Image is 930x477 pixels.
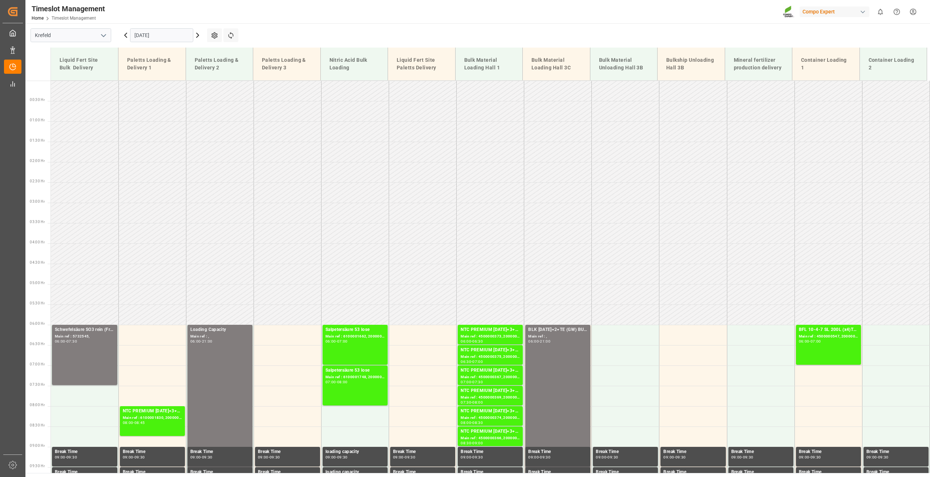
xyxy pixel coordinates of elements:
[461,347,520,354] div: NTC PREMIUM [DATE]+3+TE BULK
[30,444,45,448] span: 09:00 Hr
[123,469,182,476] div: Break Time
[133,421,134,424] div: -
[133,456,134,459] div: -
[268,456,270,459] div: -
[461,395,520,401] div: Main ref : 4500000369, 2000000279
[336,340,337,343] div: -
[461,469,520,476] div: Break Time
[123,448,182,456] div: Break Time
[472,456,483,459] div: 09:30
[30,260,45,264] span: 04:30 Hr
[606,456,607,459] div: -
[461,448,520,456] div: Break Time
[461,428,520,435] div: NTC PREMIUM [DATE]+3+TE BULK
[528,334,587,340] div: Main ref : ,
[325,469,385,476] div: loading capacity
[866,469,926,476] div: Break Time
[799,340,809,343] div: 06:00
[878,456,889,459] div: 09:30
[201,340,202,343] div: -
[30,322,45,326] span: 06:00 Hr
[472,340,483,343] div: 06:30
[471,360,472,363] div: -
[123,408,182,415] div: NTC PREMIUM [DATE]+3+TE 600kg BB
[461,435,520,441] div: Main ref : 4500000366, 2000000279
[325,334,385,340] div: Main ref : 6100001662, 2000001410
[130,28,193,42] input: DD.MM.YYYY
[30,179,45,183] span: 02:30 Hr
[190,456,201,459] div: 09:00
[471,441,472,445] div: -
[123,456,133,459] div: 09:00
[471,380,472,384] div: -
[461,380,471,384] div: 07:00
[472,421,483,424] div: 08:30
[529,53,584,74] div: Bulk Material Loading Hall 3C
[471,340,472,343] div: -
[258,469,317,476] div: Break Time
[872,4,889,20] button: show 0 new notifications
[663,456,674,459] div: 09:00
[336,456,337,459] div: -
[270,456,280,459] div: 09:30
[30,240,45,244] span: 04:00 Hr
[663,53,719,74] div: Bulkship Unloading Hall 3B
[202,340,213,343] div: 21:00
[743,456,753,459] div: 09:30
[800,5,872,19] button: Compo Expert
[66,456,77,459] div: 09:30
[325,326,385,334] div: Salpetersäure 53 lose
[393,456,404,459] div: 09:00
[30,403,45,407] span: 08:00 Hr
[55,326,114,334] div: Schwefelsäure SO3 rein (Frisch-Ware);Schwefelsäure SO3 rein (HG-Standard)
[798,53,854,74] div: Container Loading 1
[596,448,655,456] div: Break Time
[528,340,539,343] div: 06:00
[472,360,483,363] div: 07:00
[30,220,45,224] span: 03:30 Hr
[30,138,45,142] span: 01:30 Hr
[30,118,45,122] span: 01:00 Hr
[30,423,45,427] span: 08:30 Hr
[123,415,182,421] div: Main ref : 6100001830, 2000000347
[65,340,66,343] div: -
[258,456,268,459] div: 09:00
[674,456,675,459] div: -
[30,98,45,102] span: 00:30 Hr
[461,408,520,415] div: NTC PREMIUM [DATE]+3+TE BULK
[55,456,65,459] div: 09:00
[866,456,877,459] div: 09:00
[866,448,926,456] div: Break Time
[889,4,905,20] button: Help Center
[55,334,114,340] div: Main ref : 5732545,
[337,456,348,459] div: 09:30
[57,53,112,74] div: Liquid Fert Site Bulk Delivery
[540,456,550,459] div: 09:30
[596,53,652,74] div: Bulk Material Unloading Hall 3B
[809,340,810,343] div: -
[325,367,385,374] div: Salpetersäure 53 lose
[539,456,540,459] div: -
[327,53,382,74] div: Nitric Acid Bulk Loading
[134,421,145,424] div: 08:45
[866,53,921,74] div: Container Loading 2
[259,53,315,74] div: Paletts Loading & Delivery 3
[471,456,472,459] div: -
[65,456,66,459] div: -
[461,415,520,421] div: Main ref : 4500000374, 2000000279
[799,326,858,334] div: BFL 10-4-7 SL 200L (x4)TW ISPM;BFL 34 SL 27-0-0 +TE 200L (x4) TW;BFL Costi SL 20L (x48) D,A,CH,EN...
[192,53,247,74] div: Paletts Loading & Delivery 2
[66,340,77,343] div: 07:30
[461,401,471,404] div: 07:30
[731,469,790,476] div: Break Time
[471,401,472,404] div: -
[461,53,517,74] div: Bulk Material Loading Hall 1
[471,421,472,424] div: -
[799,469,858,476] div: Break Time
[202,456,213,459] div: 09:30
[800,7,869,17] div: Compo Expert
[124,53,180,74] div: Paletts Loading & Delivery 1
[783,5,794,18] img: Screenshot%202023-09-29%20at%2010.02.21.png_1712312052.png
[461,456,471,459] div: 09:00
[30,159,45,163] span: 02:00 Hr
